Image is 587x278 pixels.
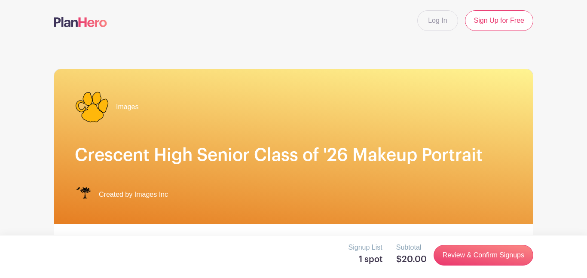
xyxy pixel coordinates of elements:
p: Subtotal [396,242,427,253]
h1: Crescent High Senior Class of '26 Makeup Portrait [75,145,512,165]
a: Review & Confirm Signups [434,245,533,266]
img: IMAGES%20logo%20transparenT%20PNG%20s.png [75,186,92,203]
span: Created by Images Inc [99,189,168,200]
p: Signup List [349,242,382,253]
img: CRESCENT_HS_PAW-01.png [75,90,109,124]
a: Sign Up for Free [465,10,533,31]
h5: 1 spot [349,254,382,265]
img: logo-507f7623f17ff9eddc593b1ce0a138ce2505c220e1c5a4e2b4648c50719b7d32.svg [54,17,107,27]
a: Log In [417,10,458,31]
h5: $20.00 [396,254,427,265]
span: Images [116,102,138,112]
